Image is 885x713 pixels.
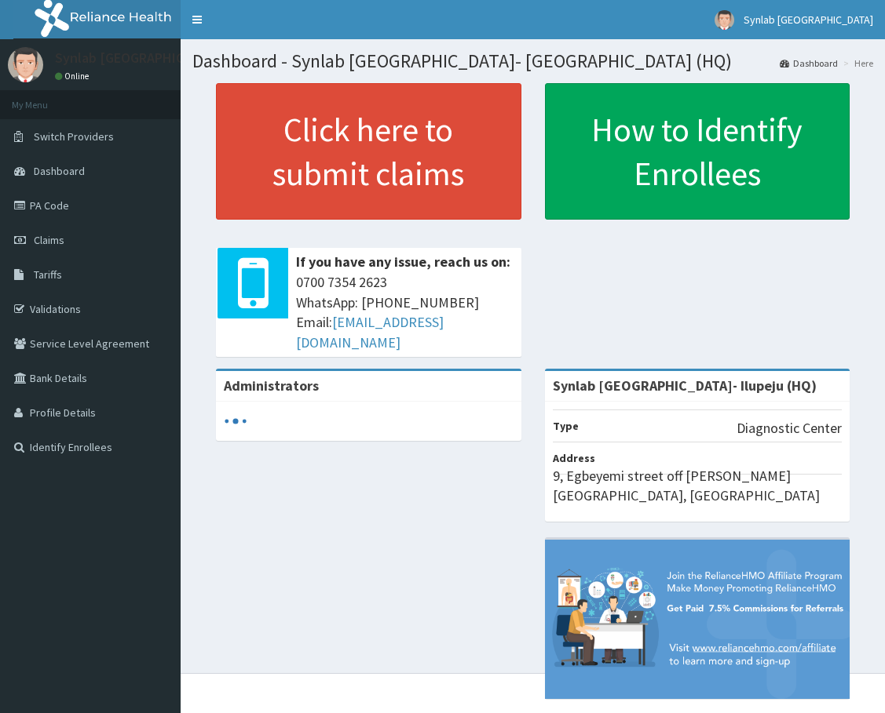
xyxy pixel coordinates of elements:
span: Switch Providers [34,129,114,144]
a: Dashboard [780,56,838,70]
img: User Image [8,47,43,82]
a: How to Identify Enrollees [545,83,850,220]
b: Type [553,419,579,433]
a: Click here to submit claims [216,83,521,220]
p: Diagnostic Center [737,418,842,438]
a: Online [55,71,93,82]
li: Here [839,56,873,70]
span: Synlab [GEOGRAPHIC_DATA] [744,13,873,27]
b: Address [553,451,595,465]
p: Synlab [GEOGRAPHIC_DATA] [55,51,229,65]
span: 0700 7354 2623 WhatsApp: [PHONE_NUMBER] Email: [296,272,514,353]
a: [EMAIL_ADDRESS][DOMAIN_NAME] [296,313,444,351]
span: Tariffs [34,267,62,282]
img: User Image [715,10,734,30]
b: Administrators [224,377,319,395]
b: If you have any issue, reach us on: [296,253,510,271]
img: provider-team-banner.png [545,540,850,699]
svg: audio-loading [224,409,247,433]
span: Dashboard [34,164,85,178]
h1: Dashboard - Synlab [GEOGRAPHIC_DATA]- [GEOGRAPHIC_DATA] (HQ) [192,51,873,71]
strong: Synlab [GEOGRAPHIC_DATA]- Ilupeju (HQ) [553,377,817,395]
p: 9, Egbeyemi street off [PERSON_NAME][GEOGRAPHIC_DATA], [GEOGRAPHIC_DATA] [553,466,843,506]
span: Claims [34,233,64,247]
